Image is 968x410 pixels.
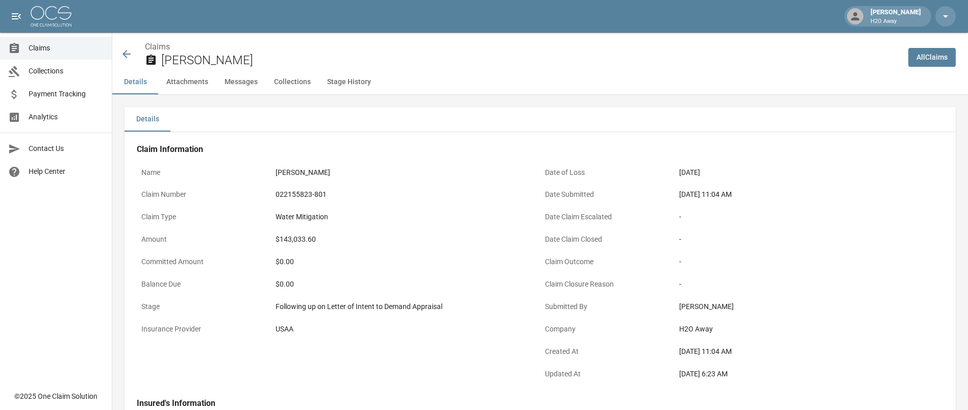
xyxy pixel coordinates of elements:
[679,234,939,245] div: -
[276,167,535,178] div: [PERSON_NAME]
[540,163,675,183] p: Date of Loss
[679,189,939,200] div: [DATE] 11:04 AM
[276,212,535,222] div: Water Mitigation
[137,252,271,272] p: Committed Amount
[29,66,104,76] span: Collections
[137,229,271,249] p: Amount
[125,107,170,132] button: Details
[29,166,104,177] span: Help Center
[276,279,535,290] div: $0.00
[137,207,271,227] p: Claim Type
[540,229,675,249] p: Date Claim Closed
[276,324,535,335] div: USAA
[137,398,944,408] h4: Insured's Information
[137,274,271,294] p: Balance Due
[29,143,104,154] span: Contact Us
[319,70,379,94] button: Stage History
[679,324,939,335] div: H2O Away
[540,319,675,339] p: Company
[276,234,535,245] div: $143,033.60
[276,189,535,200] div: 022155823-801
[29,89,104,99] span: Payment Tracking
[112,70,968,94] div: anchor tabs
[31,6,71,27] img: ocs-logo-white-transparent.png
[29,43,104,54] span: Claims
[679,212,939,222] div: -
[679,369,939,379] div: [DATE] 6:23 AM
[158,70,216,94] button: Attachments
[266,70,319,94] button: Collections
[112,70,158,94] button: Details
[14,391,97,401] div: © 2025 One Claim Solution
[6,6,27,27] button: open drawer
[679,346,939,357] div: [DATE] 11:04 AM
[137,185,271,204] p: Claim Number
[540,364,675,384] p: Updated At
[145,41,900,53] nav: breadcrumb
[137,297,271,317] p: Stage
[137,319,271,339] p: Insurance Provider
[137,144,944,155] h4: Claim Information
[540,185,675,204] p: Date Submitted
[540,297,675,317] p: Submitted By
[908,48,956,67] a: AllClaims
[679,257,939,267] div: -
[871,17,921,26] p: H2O Away
[29,112,104,122] span: Analytics
[866,7,925,25] div: [PERSON_NAME]
[161,53,900,68] h2: [PERSON_NAME]
[540,252,675,272] p: Claim Outcome
[679,301,939,312] div: [PERSON_NAME]
[540,207,675,227] p: Date Claim Escalated
[276,301,535,312] div: Following up on Letter of Intent to Demand Appraisal
[276,257,535,267] div: $0.00
[540,274,675,294] p: Claim Closure Reason
[679,167,939,178] div: [DATE]
[145,42,170,52] a: Claims
[216,70,266,94] button: Messages
[679,279,939,290] div: -
[137,163,271,183] p: Name
[125,107,956,132] div: details tabs
[540,342,675,362] p: Created At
